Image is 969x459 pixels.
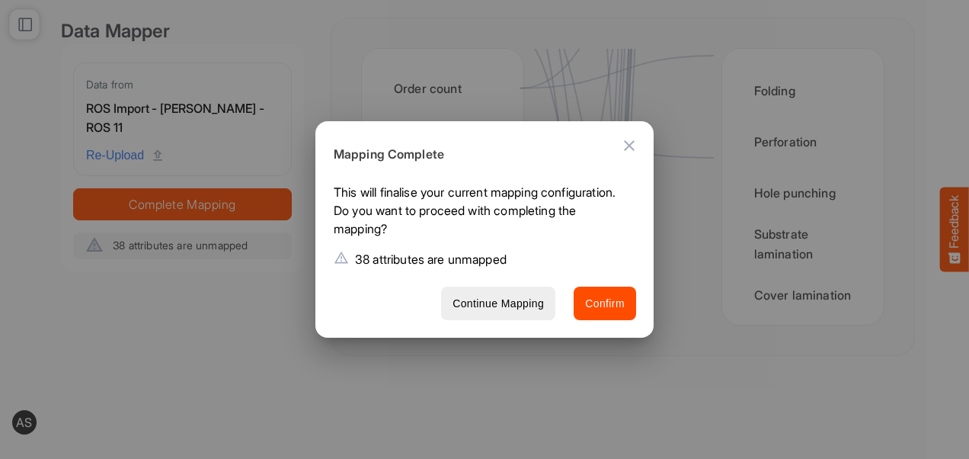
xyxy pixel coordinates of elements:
span: Confirm [585,294,625,313]
button: Confirm [574,287,636,321]
span: Continue Mapping [453,294,544,313]
p: 38 attributes are unmapped [355,250,507,268]
p: This will finalise your current mapping configuration. Do you want to proceed with completing the... [334,183,624,244]
button: Close dialog [611,127,648,164]
h6: Mapping Complete [334,145,624,165]
button: Continue Mapping [441,287,555,321]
